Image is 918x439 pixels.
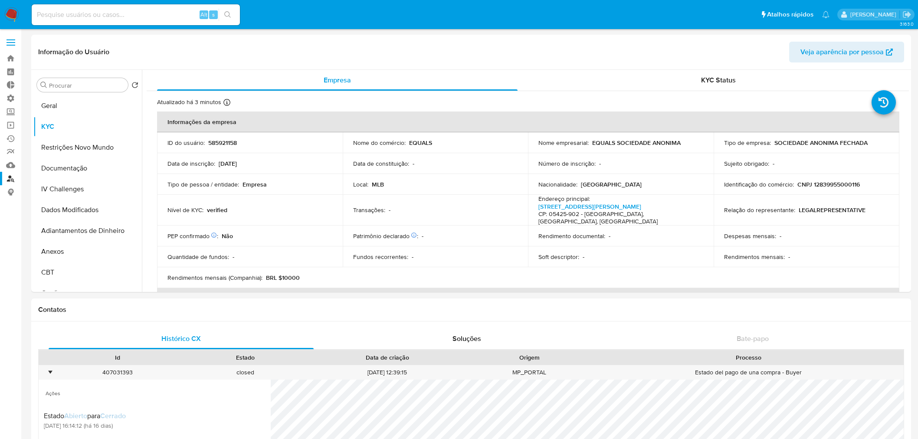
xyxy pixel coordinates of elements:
p: Despesas mensais : [724,232,776,240]
input: Procurar [49,82,125,89]
p: - [599,160,601,167]
button: Retornar ao pedido padrão [131,82,138,91]
span: Bate-papo [737,334,769,344]
h1: Informação do Usuário [38,48,109,56]
div: Data de criação [315,353,459,362]
p: Nome empresarial : [538,139,589,147]
div: [DATE] 12:39:15 [309,365,466,380]
div: Estado [187,353,303,362]
p: - [788,253,790,261]
p: Data de constituição : [353,160,409,167]
button: KYC [33,116,142,137]
p: - [609,232,610,240]
p: EQUALS SOCIEDADE ANONIMA [592,139,681,147]
a: Sair [902,10,911,19]
button: Anexos [33,241,142,262]
div: Id [60,353,175,362]
p: Identificação do comércio : [724,180,794,188]
span: Cerrado [100,411,126,421]
div: Origem [472,353,587,362]
p: PEP confirmado : [167,232,218,240]
th: Detalhes de contato [157,288,899,309]
p: Número de inscrição : [538,160,596,167]
p: Soft descriptor : [538,253,579,261]
p: Rendimentos mensais (Companhia) : [167,274,262,282]
div: closed [181,365,309,380]
th: Informações da empresa [157,111,899,132]
p: Rendimento documental : [538,232,605,240]
p: Nível de KYC : [167,206,203,214]
p: Transações : [353,206,385,214]
button: Veja aparência por pessoa [789,42,904,62]
p: - [780,232,781,240]
p: Patrimônio declarado : [353,232,418,240]
div: • [49,368,51,377]
div: 407031393 [54,365,181,380]
div: Estado del pago de una compra - Buyer [593,365,904,380]
p: EQUALS [409,139,432,147]
p: sabrina.lima@mercadopago.com.br [850,10,899,19]
p: Tipo de empresa : [724,139,771,147]
p: Rendimentos mensais : [724,253,785,261]
button: Restrições Novo Mundo [33,137,142,158]
p: - [422,232,423,240]
span: Alt [200,10,207,19]
span: Veja aparência por pessoa [800,42,884,62]
div: MP_PORTAL [466,365,593,380]
input: Pesquise usuários ou casos... [32,9,240,20]
p: Nome do comércio : [353,139,406,147]
p: Relação do representante : [724,206,795,214]
p: Nacionalidade : [538,180,577,188]
h1: Contatos [38,305,904,314]
button: Adiantamentos de Dinheiro [33,220,142,241]
p: ID do usuário : [167,139,205,147]
p: MLB [372,180,384,188]
button: Cartões [33,283,142,304]
p: - [773,160,774,167]
p: - [583,253,584,261]
p: CNPJ 12839955000116 [797,180,860,188]
p: Fundos recorrentes : [353,253,408,261]
span: s [212,10,215,19]
p: Empresa [243,180,267,188]
p: BRL $10000 [266,274,300,282]
p: verified [207,206,227,214]
p: Quantidade de fundos : [167,253,229,261]
button: search-icon [219,9,236,21]
p: - [233,253,234,261]
a: [STREET_ADDRESS][PERSON_NAME] [538,202,641,211]
span: Ações [39,380,271,400]
button: Geral [33,95,142,116]
p: Endereço principal : [538,195,590,203]
p: SOCIEDADE ANONIMA FECHADA [774,139,868,147]
button: Dados Modificados [33,200,142,220]
button: IV Challenges [33,179,142,200]
span: [DATE] 16:14:12 (há 16 dias) [44,422,126,429]
p: Atualizado há 3 minutos [157,98,221,106]
span: KYC Status [701,75,736,85]
a: Notificações [822,11,829,18]
h4: CP: 05425-902 - [GEOGRAPHIC_DATA], [GEOGRAPHIC_DATA], [GEOGRAPHIC_DATA] [538,210,700,226]
span: Empresa [324,75,351,85]
div: para [44,412,126,420]
span: Atalhos rápidos [767,10,813,19]
span: Estado [44,411,64,421]
span: Abierto [64,411,87,421]
p: [DATE] [219,160,237,167]
div: Processo [599,353,898,362]
p: Tipo de pessoa / entidade : [167,180,239,188]
p: - [413,160,414,167]
button: CBT [33,262,142,283]
p: Local : [353,180,368,188]
p: - [412,253,413,261]
button: Procurar [40,82,47,88]
p: Data de inscrição : [167,160,215,167]
p: 585921158 [208,139,237,147]
p: [GEOGRAPHIC_DATA] [581,180,642,188]
p: Não [222,232,233,240]
span: Histórico CX [161,334,201,344]
span: Soluções [452,334,481,344]
p: LEGALREPRESENTATIVE [799,206,866,214]
button: Documentação [33,158,142,179]
p: - [389,206,390,214]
